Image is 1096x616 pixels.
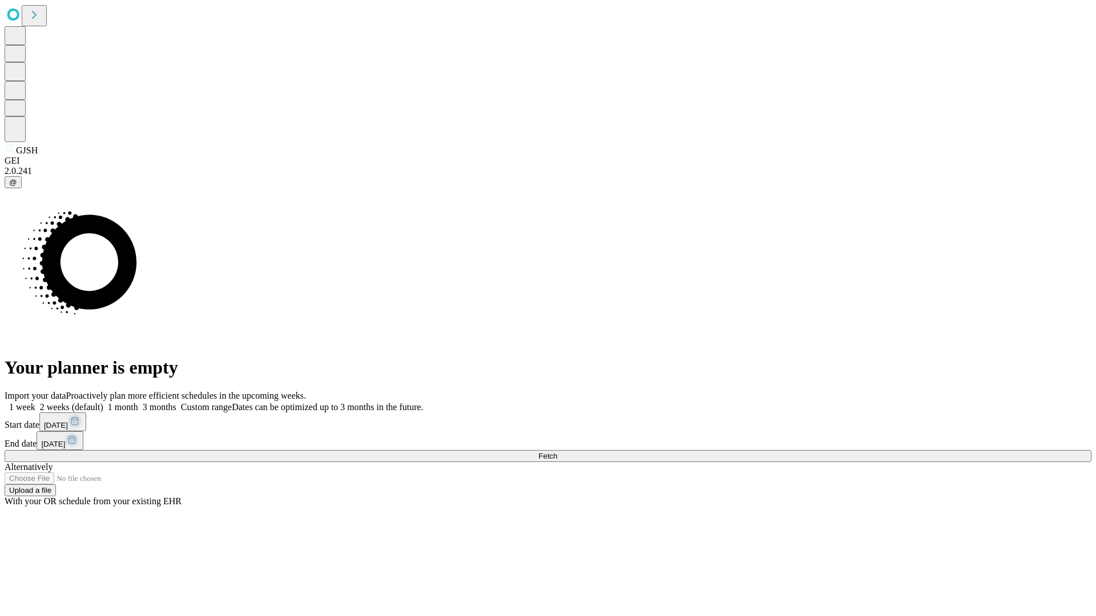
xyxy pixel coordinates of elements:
button: Fetch [5,450,1091,462]
span: 1 week [9,402,35,412]
span: Dates can be optimized up to 3 months in the future. [232,402,423,412]
button: [DATE] [37,431,83,450]
span: [DATE] [41,440,65,448]
span: 2 weeks (default) [40,402,103,412]
h1: Your planner is empty [5,357,1091,378]
div: 2.0.241 [5,166,1091,176]
span: Custom range [181,402,232,412]
div: GEI [5,156,1091,166]
div: Start date [5,412,1091,431]
span: Alternatively [5,462,53,472]
span: 3 months [143,402,176,412]
span: Fetch [538,452,557,460]
div: End date [5,431,1091,450]
span: GJSH [16,145,38,155]
span: @ [9,178,17,187]
span: With your OR schedule from your existing EHR [5,496,182,506]
span: Import your data [5,391,66,400]
button: [DATE] [39,412,86,431]
span: [DATE] [44,421,68,429]
button: @ [5,176,22,188]
span: 1 month [108,402,138,412]
button: Upload a file [5,484,56,496]
span: Proactively plan more efficient schedules in the upcoming weeks. [66,391,306,400]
